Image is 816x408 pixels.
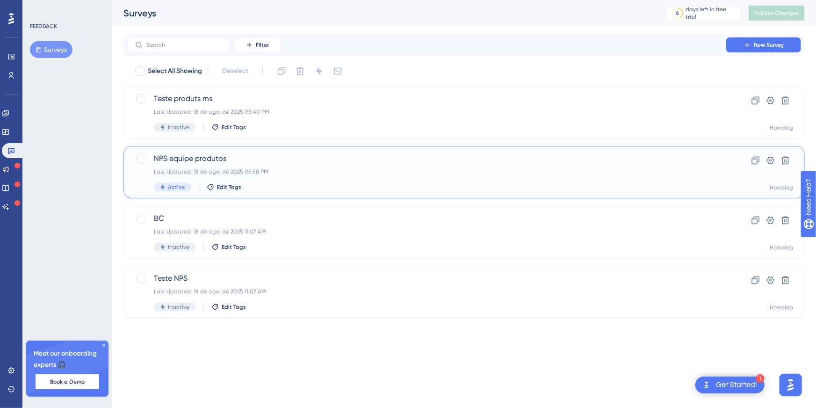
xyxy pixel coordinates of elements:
[168,183,185,191] span: Active
[214,63,257,80] button: Deselect
[770,124,793,131] div: Homolog
[146,42,222,48] input: Search
[148,66,202,77] span: Select All Showing
[756,374,765,383] div: 1
[726,37,801,52] button: New Survey
[168,303,189,311] span: Inactive
[770,244,793,251] div: Homolog
[50,378,85,386] span: Book a Demo
[222,66,248,77] span: Deselect
[222,243,246,251] span: Edit Tags
[22,2,58,14] span: Need Help?
[211,243,246,251] button: Edit Tags
[154,168,700,175] div: Last Updated: 18 de ago. de 2025 06:58 PM
[34,348,101,371] span: Meet our onboarding experts 🎧
[211,124,246,131] button: Edit Tags
[168,124,189,131] span: Inactive
[168,243,189,251] span: Inactive
[234,37,281,52] button: Filter
[686,6,738,21] div: days left in free trial
[716,380,757,390] div: Get Started!
[770,184,793,191] div: Homolog
[154,108,700,116] div: Last Updated: 18 de ago. de 2025 05:40 PM
[222,124,246,131] span: Edit Tags
[695,377,765,393] div: Open Get Started! checklist, remaining modules: 1
[154,273,700,284] span: Teste NPS
[123,7,643,20] div: Surveys
[770,304,793,311] div: Homolog
[154,288,700,295] div: Last Updated: 18 de ago. de 2025 11:07 AM
[749,6,805,21] button: Publish Changes
[154,213,700,224] span: BC
[676,9,679,17] div: 6
[207,183,241,191] button: Edit Tags
[154,93,700,104] span: Teste produts ms
[256,41,269,49] span: Filter
[211,303,246,311] button: Edit Tags
[154,228,700,235] div: Last Updated: 18 de ago. de 2025 11:07 AM
[777,371,805,399] iframe: UserGuiding AI Assistant Launcher
[30,22,57,30] div: FEEDBACK
[36,374,99,389] button: Book a Demo
[754,41,784,49] span: New Survey
[30,41,72,58] button: Surveys
[154,153,700,164] span: NPS equipe produtos
[701,379,712,391] img: launcher-image-alternative-text
[217,183,241,191] span: Edit Tags
[222,303,246,311] span: Edit Tags
[754,9,799,17] span: Publish Changes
